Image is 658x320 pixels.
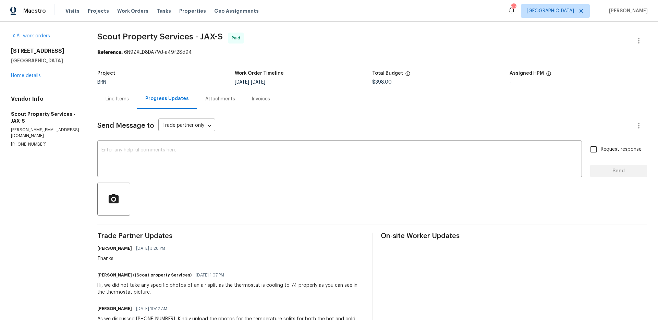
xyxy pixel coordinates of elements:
span: BRN [97,80,106,85]
span: Properties [179,8,206,14]
div: Hi, we did not take any specific photos of an air split as the thermostat is cooling to 74 proper... [97,282,364,296]
div: 6N9ZXED8DA7WJ-a49f28d94 [97,49,647,56]
h5: Project [97,71,115,76]
span: Geo Assignments [214,8,259,14]
p: [PERSON_NAME][EMAIL_ADDRESS][DOMAIN_NAME] [11,127,81,139]
div: Invoices [252,96,270,102]
span: [DATE] [235,80,249,85]
span: [PERSON_NAME] [606,8,648,14]
h4: Vendor Info [11,96,81,102]
span: $398.00 [372,80,392,85]
span: [DATE] 3:28 PM [136,245,165,252]
div: - [510,80,647,85]
span: Scout Property Services - JAX-S [97,33,223,41]
a: All work orders [11,34,50,38]
span: Work Orders [117,8,148,14]
span: Projects [88,8,109,14]
span: Tasks [157,9,171,13]
div: Trade partner only [158,120,215,132]
span: Send Message to [97,122,154,129]
div: Thanks [97,255,169,262]
h5: [GEOGRAPHIC_DATA] [11,57,81,64]
p: [PHONE_NUMBER] [11,141,81,147]
b: Reference: [97,50,123,55]
h6: [PERSON_NAME] ((Scout property Services) [97,272,192,279]
div: Progress Updates [145,95,189,102]
h5: Total Budget [372,71,403,76]
span: Trade Partner Updates [97,233,364,239]
h5: Work Order Timeline [235,71,284,76]
h6: [PERSON_NAME] [97,305,132,312]
a: Home details [11,73,41,78]
h5: Assigned HPM [510,71,544,76]
div: Attachments [205,96,235,102]
span: The total cost of line items that have been proposed by Opendoor. This sum includes line items th... [405,71,411,80]
span: [DATE] [251,80,265,85]
span: The hpm assigned to this work order. [546,71,551,80]
h2: [STREET_ADDRESS] [11,48,81,54]
span: Visits [65,8,80,14]
span: On-site Worker Updates [381,233,647,239]
span: [DATE] 1:07 PM [196,272,224,279]
span: [DATE] 10:12 AM [136,305,167,312]
span: Maestro [23,8,46,14]
div: 97 [511,4,516,11]
span: - [235,80,265,85]
span: Paid [232,35,243,41]
h6: [PERSON_NAME] [97,245,132,252]
span: Request response [601,146,642,153]
h5: Scout Property Services - JAX-S [11,111,81,124]
span: [GEOGRAPHIC_DATA] [527,8,574,14]
div: Line Items [106,96,129,102]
